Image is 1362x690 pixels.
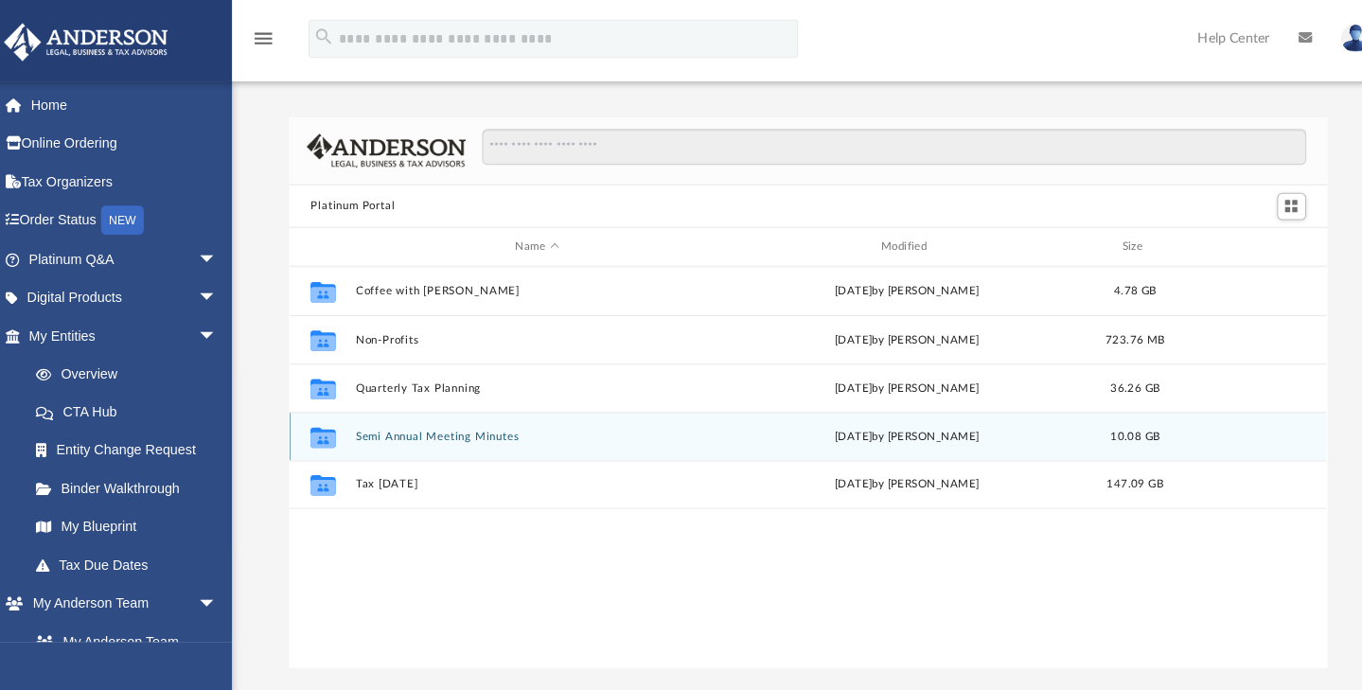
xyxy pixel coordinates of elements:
a: Home [13,83,251,121]
div: grid [292,260,1305,653]
div: id [1165,233,1298,250]
div: Size [1081,233,1157,250]
div: NEW [109,201,150,229]
span: 147.09 GB [1091,468,1146,478]
button: Non-Profits [358,326,711,338]
i: search [316,26,337,46]
button: Tax [DATE] [358,467,711,479]
div: id [301,233,348,250]
a: My Entitiesarrow_drop_down [13,309,251,346]
span: arrow_drop_down [203,309,241,347]
a: My Anderson Team [27,608,232,646]
div: Modified [718,233,1072,250]
a: menu [256,36,278,49]
div: [DATE] by [PERSON_NAME] [719,418,1072,435]
span: 723.76 MB [1089,327,1147,337]
a: Entity Change Request [27,421,251,459]
i: menu [256,27,278,49]
a: My Blueprint [27,496,241,534]
button: Coffee with [PERSON_NAME] [358,278,711,291]
button: Semi Annual Meeting Minutes [358,420,711,433]
img: Anderson Advisors Platinum Portal [9,23,180,60]
img: User Pic [1319,24,1348,51]
a: Online Ordering [13,121,251,159]
span: arrow_drop_down [203,272,241,310]
a: Overview [27,346,251,384]
a: Tax Organizers [13,158,251,196]
input: Search files and folders [481,126,1284,162]
div: Name [357,233,711,250]
div: [DATE] by [PERSON_NAME] [719,371,1072,388]
a: Platinum Q&Aarrow_drop_down [13,234,251,272]
div: [DATE] by [PERSON_NAME] [719,465,1072,482]
a: Tax Due Dates [27,533,251,571]
div: [DATE] by [PERSON_NAME] [719,276,1072,293]
span: 36.26 GB [1094,374,1142,384]
button: Switch to Grid View [1257,188,1285,215]
a: Digital Productsarrow_drop_down [13,272,251,310]
span: arrow_drop_down [203,571,241,610]
button: Platinum Portal [313,193,396,210]
span: 10.08 GB [1094,421,1142,432]
a: Binder Walkthrough [27,458,251,496]
div: [DATE] by [PERSON_NAME] [719,324,1072,341]
a: CTA Hub [27,383,251,421]
span: arrow_drop_down [203,234,241,273]
a: My Anderson Teamarrow_drop_down [13,571,241,609]
a: Order StatusNEW [13,196,251,235]
button: Quarterly Tax Planning [358,373,711,385]
span: 4.78 GB [1098,279,1140,290]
